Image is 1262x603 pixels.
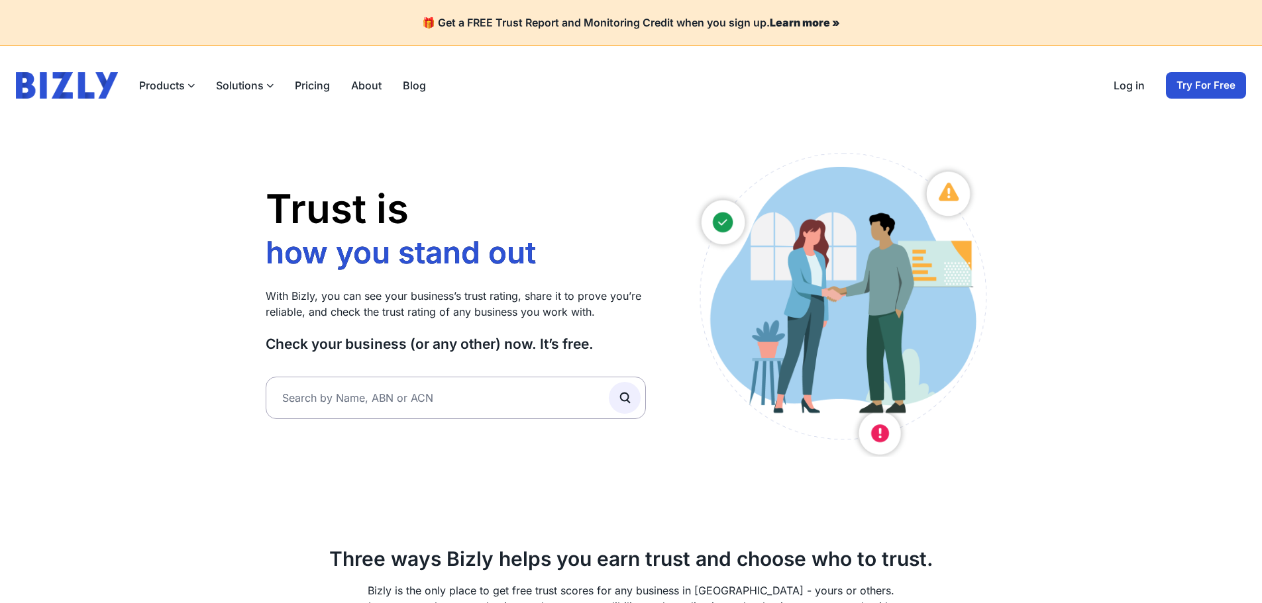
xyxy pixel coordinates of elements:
h4: 🎁 Get a FREE Trust Report and Monitoring Credit when you sign up. [16,16,1246,29]
p: With Bizly, you can see your business’s trust rating, share it to prove you’re reliable, and chec... [266,288,647,320]
input: Search by Name, ABN or ACN [266,377,647,419]
a: Pricing [295,77,330,93]
span: Trust is [266,185,409,232]
li: how you stand out [266,234,543,272]
a: Log in [1114,77,1145,93]
img: Australian small business owners illustration [686,146,996,457]
h2: Three ways Bizly helps you earn trust and choose who to trust. [266,547,997,572]
button: Products [139,77,195,93]
a: Blog [403,77,426,93]
a: Learn more » [770,16,840,29]
a: About [351,77,382,93]
li: who you work with [266,272,543,310]
h3: Check your business (or any other) now. It’s free. [266,336,647,353]
a: Try For Free [1166,72,1246,99]
button: Solutions [216,77,274,93]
